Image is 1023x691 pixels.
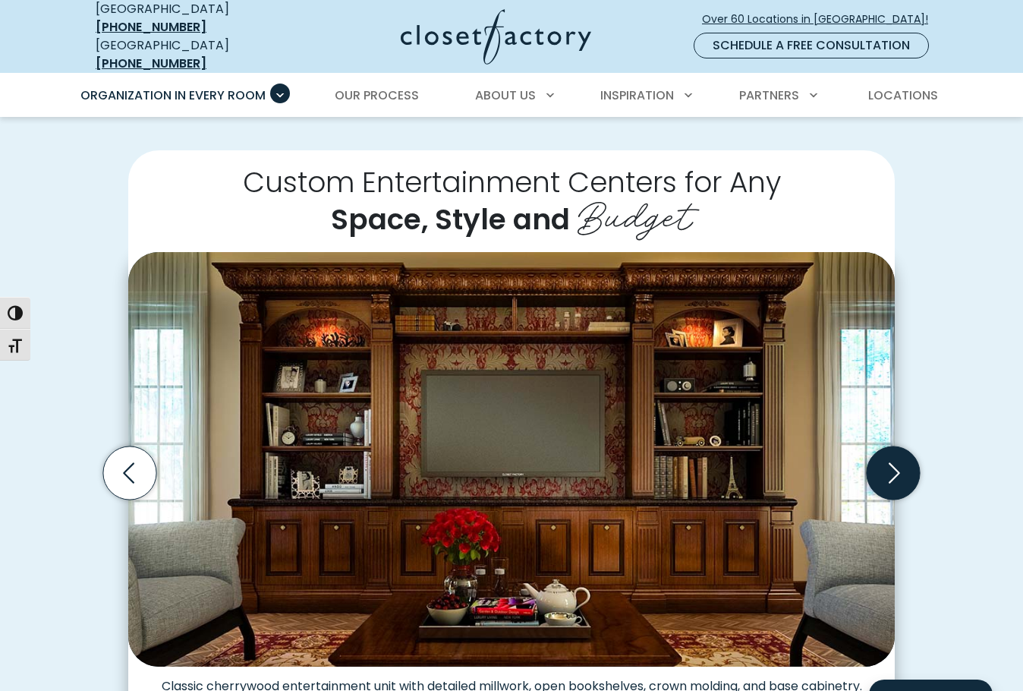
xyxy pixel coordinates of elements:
span: Over 60 Locations in [GEOGRAPHIC_DATA]! [702,11,940,27]
span: About Us [475,87,536,104]
span: Custom Entertainment Centers for Any [243,162,781,202]
div: [GEOGRAPHIC_DATA] [96,36,282,73]
a: Over 60 Locations in [GEOGRAPHIC_DATA]! [701,6,941,33]
img: Closet Factory Logo [401,9,591,65]
span: Organization in Every Room [80,87,266,104]
span: Budget [578,184,692,241]
span: Locations [868,87,938,104]
span: Space, Style and [331,199,570,238]
nav: Primary Menu [70,74,953,117]
img: Classic cherrywood entertainment unit with detailed millwork, flanking bookshelves, crown molding... [128,252,895,667]
span: Our Process [335,87,419,104]
span: Inspiration [600,87,674,104]
a: Schedule a Free Consultation [694,33,929,58]
a: [PHONE_NUMBER] [96,55,206,72]
span: Partners [739,87,799,104]
a: [PHONE_NUMBER] [96,18,206,36]
button: Previous slide [97,440,162,506]
button: Next slide [861,440,926,506]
